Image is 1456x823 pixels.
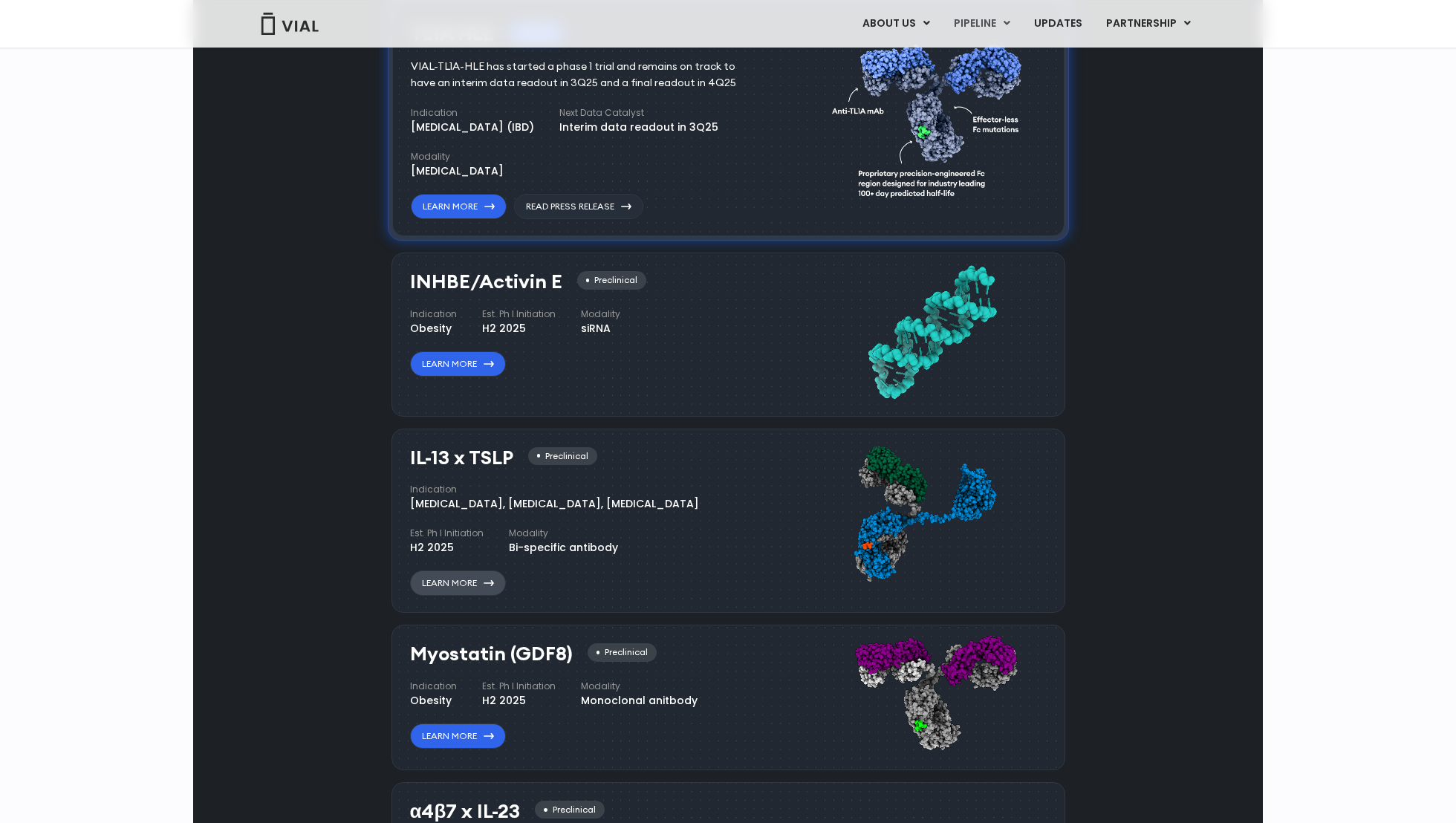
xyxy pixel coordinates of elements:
h4: Modality [581,308,620,321]
h3: IL-13 x TSLP [410,447,513,469]
div: siRNA [581,321,620,336]
a: Read Press Release [514,194,643,219]
div: [MEDICAL_DATA] [411,163,504,179]
h4: Indication [410,308,457,321]
h3: INHBE/Activin E [410,271,562,293]
div: VIAL-TL1A-HLE has started a phase 1 trial and remains on track to have an interim data readout in... [411,59,758,91]
a: Learn More [410,723,506,749]
div: Bi-specific antibody [509,540,618,556]
h4: Indication [410,680,457,693]
div: Obesity [410,321,457,336]
h4: Modality [581,680,698,693]
a: Learn More [410,351,506,377]
h4: Est. Ph I Initiation [482,308,556,321]
h3: α4β7 x IL-23 [410,801,521,822]
a: Learn More [410,570,506,596]
div: Preclinical [577,271,646,290]
div: H2 2025 [482,693,556,709]
h4: Est. Ph I Initiation [482,680,556,693]
img: Vial Logo [260,13,319,35]
h4: Next Data Catalyst [559,106,718,120]
div: Preclinical [535,801,604,819]
div: Interim data readout in 3Q25 [559,120,718,135]
h4: Est. Ph I Initiation [410,527,484,540]
div: H2 2025 [482,321,556,336]
div: Monoclonal anitbody [581,693,698,709]
img: TL1A antibody diagram. [832,16,1031,220]
a: PIPELINEMenu Toggle [942,11,1021,36]
h4: Indication [410,483,699,496]
h4: Modality [411,150,504,163]
div: Preclinical [528,447,597,466]
a: UPDATES [1022,11,1093,36]
h4: Modality [509,527,618,540]
div: [MEDICAL_DATA], [MEDICAL_DATA], [MEDICAL_DATA] [410,496,699,512]
h4: Indication [411,106,534,120]
a: Learn More [411,194,507,219]
a: PARTNERSHIPMenu Toggle [1094,11,1203,36]
h3: Myostatin (GDF8) [410,643,573,665]
div: Obesity [410,693,457,709]
a: ABOUT USMenu Toggle [851,11,941,36]
div: [MEDICAL_DATA] (IBD) [411,120,534,135]
div: Preclinical [588,643,657,662]
div: H2 2025 [410,540,484,556]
